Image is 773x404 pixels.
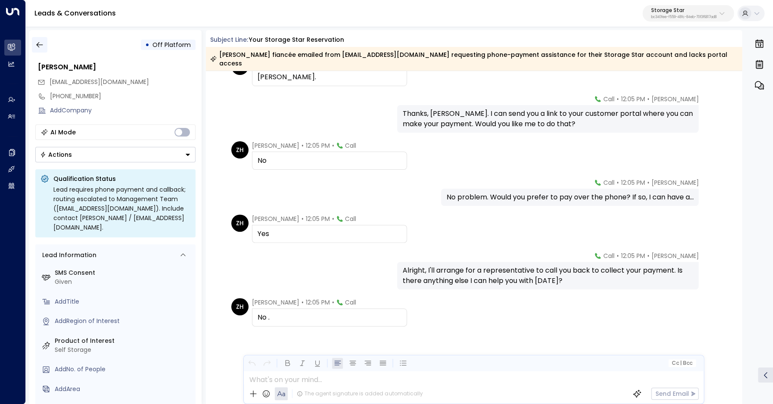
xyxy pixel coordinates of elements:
span: Call [345,141,356,150]
span: • [301,141,304,150]
span: • [647,178,649,187]
span: [PERSON_NAME] [252,214,299,223]
span: 12:05 PM [306,141,330,150]
span: | [680,360,682,366]
img: 120_headshot.jpg [702,95,719,112]
img: 120_headshot.jpg [702,252,719,269]
div: AI Mode [50,128,76,137]
button: Storage Starbc340fee-f559-48fc-84eb-70f3f6817ad8 [643,5,734,22]
a: Leads & Conversations [34,8,116,18]
span: • [301,298,304,307]
span: [PERSON_NAME] [651,95,698,103]
div: AddRegion of Interest [55,317,192,326]
div: Button group with a nested menu [35,147,196,162]
span: Call [345,214,356,223]
span: • [616,252,618,260]
div: ZH [231,141,248,158]
button: Undo [246,358,257,369]
div: ZH [231,298,248,315]
span: • [301,214,304,223]
span: 12:05 PM [621,178,645,187]
span: • [647,252,649,260]
span: Call [345,298,356,307]
span: [PERSON_NAME] [651,178,698,187]
button: Actions [35,147,196,162]
span: Call [603,95,614,103]
span: Off Platform [152,40,191,49]
span: • [616,95,618,103]
div: AddArea [55,385,192,394]
span: 12:05 PM [621,95,645,103]
span: Subject Line: [210,35,248,44]
p: Qualification Status [53,174,190,183]
label: Product of Interest [55,336,192,345]
div: No problem. Would you prefer to pay over the phone? If so, I can have a... [446,192,693,202]
div: AddTitle [55,297,192,306]
span: Call [603,178,614,187]
span: • [616,178,618,187]
span: 12:05 PM [306,298,330,307]
div: The agent signature is added automatically [297,390,422,398]
p: Storage Star [651,8,717,13]
span: Call [603,252,614,260]
label: SMS Consent [55,268,192,277]
span: eileenvaladez05@gmail.com [50,78,149,87]
div: Yes [258,229,401,239]
div: AddNo. of People [55,365,192,374]
button: Redo [261,358,272,369]
div: Lead requires phone payment and callback; routing escalated to Management Team ([EMAIL_ADDRESS][D... [53,185,190,232]
div: [PERSON_NAME] [38,62,196,72]
div: Self Storage [55,345,192,354]
span: [PERSON_NAME] [252,141,299,150]
span: [PERSON_NAME] [252,298,299,307]
div: Alright, I'll arrange for a representative to call you back to collect your payment. Is there any... [402,265,693,286]
span: [EMAIL_ADDRESS][DOMAIN_NAME] [50,78,149,86]
span: 12:05 PM [306,214,330,223]
button: Cc|Bcc [668,359,696,367]
div: Thanks, [PERSON_NAME]. I can send you a link to your customer portal where you can make your paym... [402,109,693,129]
div: • [145,37,149,53]
span: • [332,298,334,307]
span: [PERSON_NAME] [651,252,698,260]
div: [PERSON_NAME] fiancée emailed from [EMAIL_ADDRESS][DOMAIN_NAME] requesting phone-payment assistan... [210,50,737,68]
div: Lead Information [39,251,96,260]
span: Cc Bcc [672,360,692,366]
div: [PHONE_NUMBER] [50,92,196,101]
div: [PERSON_NAME]. [258,72,401,82]
p: bc340fee-f559-48fc-84eb-70f3f6817ad8 [651,16,717,19]
div: Your Storage Star Reservation [249,35,344,44]
span: • [332,141,334,150]
div: No . [258,312,401,323]
div: Given [55,277,192,286]
div: No [258,155,401,166]
span: • [647,95,649,103]
span: • [332,214,334,223]
span: 12:05 PM [621,252,645,260]
div: ZH [231,214,248,232]
div: AddCompany [50,106,196,115]
div: Actions [40,151,72,158]
img: 120_headshot.jpg [702,178,719,196]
